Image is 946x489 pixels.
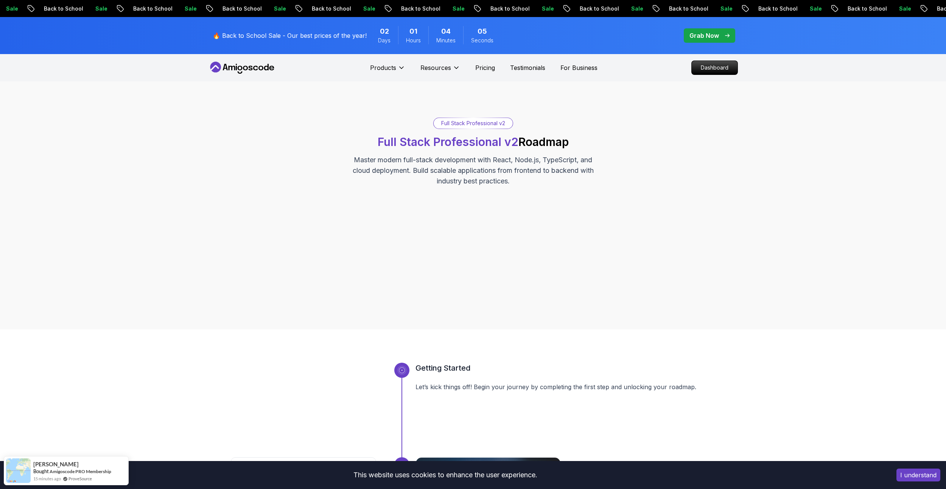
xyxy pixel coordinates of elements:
p: Sale [624,5,648,12]
span: Full Stack Professional v2 [378,135,518,149]
p: Resources [420,63,451,72]
p: Dashboard [692,61,738,75]
a: For Business [560,63,597,72]
p: 🔥 Back to School Sale - Our best prices of the year! [213,31,367,40]
p: Back to School [840,5,892,12]
a: Pricing [475,63,495,72]
span: 4 Minutes [441,26,451,37]
button: Products [370,63,405,78]
button: Accept cookies [896,469,940,481]
p: Back to School [483,5,534,12]
p: Let’s kick things off! Begin your journey by completing the first step and unlocking your roadmap. [415,382,715,391]
h1: Roadmap [378,135,569,149]
span: [PERSON_NAME] [33,461,79,467]
p: Sale [802,5,826,12]
span: Seconds [471,37,493,44]
span: 2 Days [380,26,389,37]
span: 5 Seconds [478,26,487,37]
div: Full Stack Professional v2 [434,118,513,129]
span: Minutes [436,37,456,44]
p: Sale [445,5,469,12]
p: Sale [266,5,291,12]
p: Sale [713,5,737,12]
p: Back to School [394,5,445,12]
h3: Getting Started [415,363,715,373]
p: Back to School [304,5,356,12]
p: Back to School [126,5,177,12]
span: Hours [406,37,421,44]
a: ProveSource [68,475,92,482]
div: This website uses cookies to enhance the user experience. [6,467,885,483]
div: 1 [394,457,409,472]
p: Back to School [661,5,713,12]
p: Sale [534,5,559,12]
p: Back to School [36,5,88,12]
a: Testimonials [510,63,545,72]
p: Sale [88,5,112,12]
button: Resources [420,63,460,78]
span: 1 Hours [409,26,417,37]
img: provesource social proof notification image [6,458,31,483]
p: Sale [356,5,380,12]
a: Dashboard [691,61,738,75]
p: Products [370,63,396,72]
p: Master modern full-stack development with React, Node.js, TypeScript, and cloud deployment. Build... [346,155,600,186]
p: Back to School [751,5,802,12]
span: Days [378,37,391,44]
p: Back to School [215,5,266,12]
span: 15 minutes ago [33,475,61,482]
span: Bought [33,468,49,474]
p: Sale [892,5,916,12]
p: Sale [177,5,201,12]
a: Amigoscode PRO Membership [50,469,111,474]
p: Back to School [572,5,624,12]
p: Grab Now [689,31,719,40]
